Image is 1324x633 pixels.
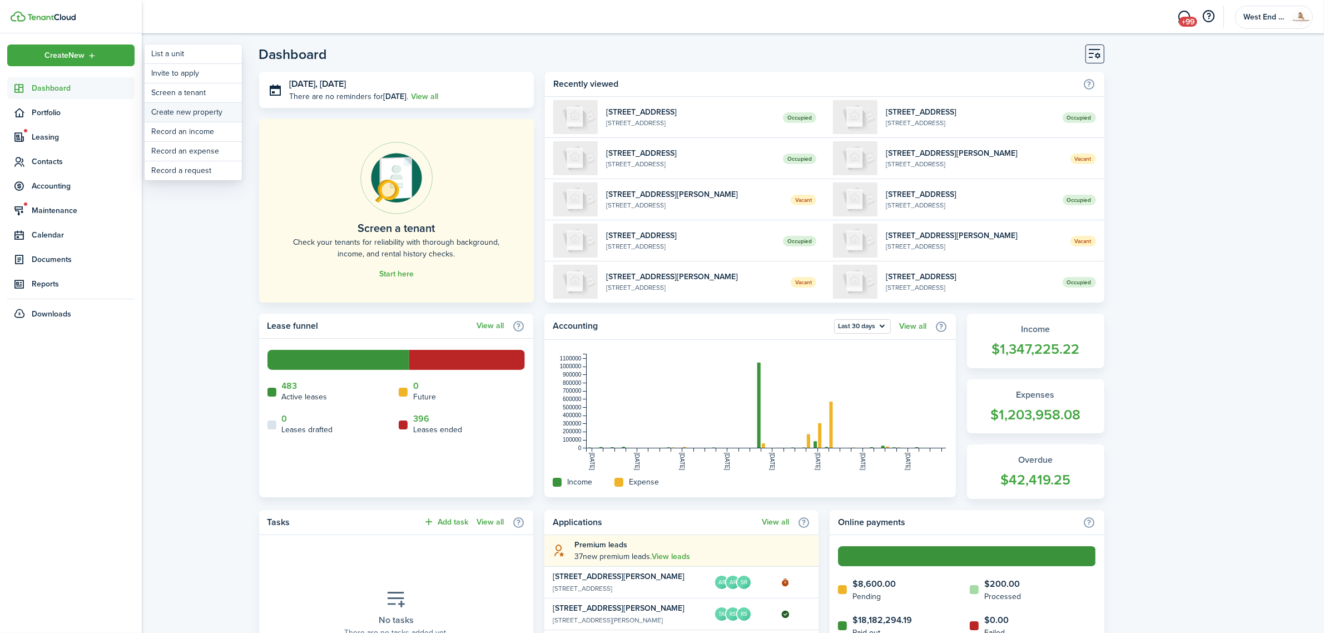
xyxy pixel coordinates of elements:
a: 396 [413,414,429,424]
widget-list-item-description: [STREET_ADDRESS] [886,118,1054,128]
span: +99 [1179,17,1197,27]
a: View all [762,518,789,527]
a: Expenses$1,203,958.08 [967,379,1104,434]
widget-list-item-title: [STREET_ADDRESS][PERSON_NAME] [886,147,1062,159]
h3: [DATE], [DATE] [290,77,526,91]
span: Vacant [1070,154,1096,164]
tspan: 700000 [563,388,582,394]
tspan: [DATE] [769,453,775,471]
tspan: [DATE] [724,453,730,471]
home-widget-title: Accounting [553,319,829,334]
img: 1 [833,224,877,258]
a: View all [899,322,926,331]
img: 1 [553,182,598,216]
home-widget-title: Processed [984,591,1021,602]
avatar-text: AR [715,576,728,589]
a: Record an income [145,122,242,141]
tspan: [DATE] [679,453,685,471]
avatar-text: TA [715,607,728,621]
header-page-title: Dashboard [259,47,328,61]
button: Invite to apply [145,64,242,83]
tspan: 500000 [563,404,582,411]
tspan: [DATE] [905,453,911,471]
widget-stats-title: Income [978,323,1093,336]
tspan: 0 [578,445,582,451]
span: Occupied [1063,195,1096,205]
button: Open menu [834,319,891,334]
a: 0 [413,381,419,391]
i: soft [553,544,566,557]
a: Start here [379,270,414,279]
home-widget-count: $8,600.00 [852,577,896,591]
span: Calendar [32,229,135,241]
a: Create new property [145,103,242,122]
img: TenantCloud [27,14,76,21]
span: Occupied [783,112,816,123]
a: View leads [652,552,690,561]
img: 1 [553,265,598,299]
home-widget-title: Lease funnel [267,319,471,333]
widget-list-item-description: [STREET_ADDRESS] [606,200,782,210]
avatar-text: RS [726,607,740,621]
tspan: 1100000 [559,355,581,362]
button: Add task [423,516,468,528]
span: West End Property Management [1243,13,1288,21]
img: West End Property Management [1292,8,1310,26]
widget-list-item-description: [STREET_ADDRESS] [553,583,699,594]
span: Maintenance [32,205,135,216]
span: Portfolio [32,107,135,118]
span: Vacant [791,195,816,205]
widget-stats-count: $1,203,958.08 [978,404,1093,426]
home-widget-count: $200.00 [984,577,1021,591]
home-widget-title: Online payments [838,516,1077,529]
widget-list-item-title: [STREET_ADDRESS] [606,106,775,118]
tspan: [DATE] [814,453,820,471]
img: 1 [553,100,598,134]
tspan: 800000 [563,380,582,386]
tspan: [DATE] [634,453,640,471]
a: List a unit [145,44,242,63]
home-widget-title: Applications [553,516,756,529]
widget-list-item-title: [STREET_ADDRESS][PERSON_NAME] [553,602,699,614]
home-widget-title: Pending [852,591,896,602]
a: Messaging [1174,3,1195,31]
img: 1 [553,224,598,258]
avatar-text: SR [737,576,751,589]
widget-stats-title: Overdue [978,453,1093,467]
home-widget-title: Tasks [267,516,418,529]
a: View all [477,518,504,527]
a: Screen a tenant [145,83,242,102]
widget-list-item-description: [STREET_ADDRESS] [886,200,1054,210]
widget-list-item-description: [STREET_ADDRESS][PERSON_NAME] [553,615,699,625]
tspan: [DATE] [860,453,866,471]
home-widget-title: Future [413,391,436,403]
home-widget-title: Expense [629,476,659,488]
widget-list-item-title: [STREET_ADDRESS] [886,271,1054,283]
span: Reports [32,278,135,290]
placeholder-title: No tasks [379,614,414,627]
tspan: 400000 [563,412,582,418]
a: 0 [282,414,287,424]
widget-list-item-title: [STREET_ADDRESS] [606,230,775,241]
widget-stats-count: $42,419.25 [978,469,1093,491]
a: Dashboard [7,77,135,99]
a: Record a request [145,161,242,180]
widget-list-item-description: [STREET_ADDRESS] [606,283,782,293]
a: View all [411,91,439,102]
span: Contacts [32,156,135,167]
span: Documents [32,254,135,265]
widget-list-item-description: [STREET_ADDRESS] [886,159,1062,169]
widget-list-item-title: [STREET_ADDRESS][PERSON_NAME] [553,571,699,582]
p: There are no reminders for . [290,91,409,102]
img: 1 [553,141,598,175]
span: Occupied [783,154,816,164]
button: Open menu [7,44,135,66]
widget-list-item-description: [STREET_ADDRESS] [606,118,775,128]
tspan: 600000 [563,396,582,402]
widget-list-item-description: [STREET_ADDRESS] [886,241,1062,251]
button: Open resource center [1199,7,1218,26]
widget-list-item-description: [STREET_ADDRESS] [606,159,775,169]
explanation-title: Premium leads [574,539,810,551]
span: Dashboard [32,82,135,94]
widget-list-item-title: [STREET_ADDRESS][PERSON_NAME] [606,271,782,283]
